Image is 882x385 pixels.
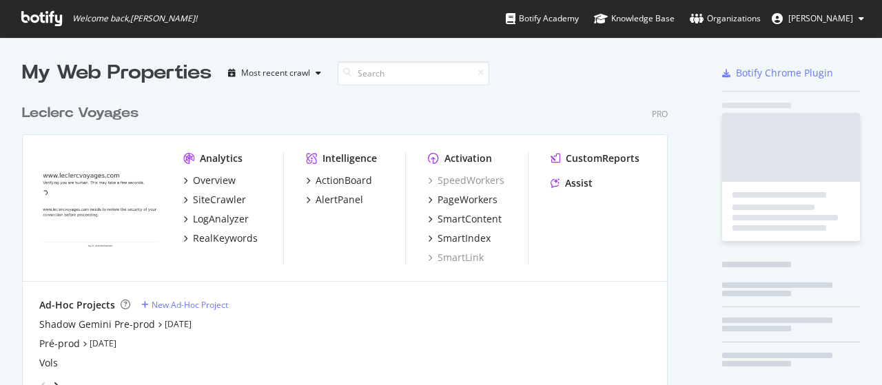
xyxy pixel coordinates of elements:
a: SmartLink [428,251,484,264]
a: Botify Chrome Plugin [722,66,833,80]
div: ActionBoard [316,174,372,187]
div: SmartContent [438,212,502,226]
div: Intelligence [322,152,377,165]
a: PageWorkers [428,193,498,207]
a: SmartContent [428,212,502,226]
div: SmartIndex [438,231,491,245]
div: My Web Properties [22,59,212,87]
div: Leclerc Voyages [22,103,139,123]
a: CustomReports [551,152,639,165]
span: Welcome back, [PERSON_NAME] ! [72,13,197,24]
a: RealKeywords [183,231,258,245]
a: SmartIndex [428,231,491,245]
a: SiteCrawler [183,193,246,207]
div: CustomReports [566,152,639,165]
div: LogAnalyzer [193,212,249,226]
a: AlertPanel [306,193,363,207]
a: Pré-prod [39,337,80,351]
a: SpeedWorkers [428,174,504,187]
a: Leclerc Voyages [22,103,144,123]
a: New Ad-Hoc Project [141,299,228,311]
div: Botify Chrome Plugin [736,66,833,80]
button: [PERSON_NAME] [761,8,875,30]
input: Search [338,61,489,85]
a: Assist [551,176,593,190]
button: Most recent crawl [223,62,327,84]
div: Assist [565,176,593,190]
div: RealKeywords [193,231,258,245]
div: Botify Academy [506,12,579,25]
div: Overview [193,174,236,187]
a: [DATE] [165,318,192,330]
img: leclercvoyages.com [39,152,161,249]
a: ActionBoard [306,174,372,187]
div: Ad-Hoc Projects [39,298,115,312]
div: AlertPanel [316,193,363,207]
a: LogAnalyzer [183,212,249,226]
div: New Ad-Hoc Project [152,299,228,311]
a: Shadow Gemini Pre-prod [39,318,155,331]
div: PageWorkers [438,193,498,207]
a: Vols [39,356,58,370]
div: Pro [652,108,668,120]
div: Activation [444,152,492,165]
div: Knowledge Base [594,12,675,25]
div: SiteCrawler [193,193,246,207]
span: Lamia MOUDJOU [788,12,853,24]
a: Overview [183,174,236,187]
div: Analytics [200,152,243,165]
div: Organizations [690,12,761,25]
a: [DATE] [90,337,116,349]
div: Most recent crawl [241,69,310,77]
